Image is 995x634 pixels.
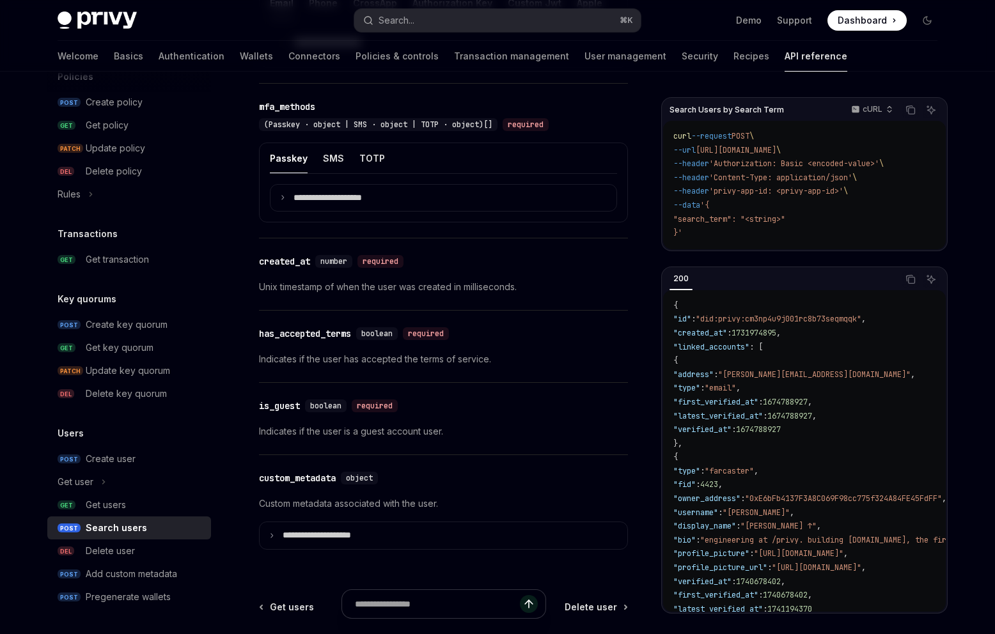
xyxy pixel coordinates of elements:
[696,479,700,490] span: :
[58,366,83,376] span: PATCH
[879,158,884,169] span: \
[352,399,398,412] div: required
[47,585,211,608] a: POSTPregenerate wallets
[454,41,569,72] a: Transaction management
[838,14,887,27] span: Dashboard
[673,342,749,352] span: "linked_accounts"
[673,590,758,600] span: "first_verified_at"
[917,10,937,31] button: Toggle dark mode
[47,516,211,539] a: POSTSearch users
[673,228,682,238] span: }'
[673,145,696,155] span: --url
[745,493,942,504] span: "0xE6bFb4137F3A8C069F98cc775f324A84FE45FdFF"
[47,562,211,585] a: POSTAdd custom metadata
[670,271,693,286] div: 200
[673,535,696,545] span: "bio"
[776,328,781,338] span: ,
[403,327,449,340] div: required
[259,352,628,367] p: Indicates if the user has accepted the terms of service.
[673,438,682,449] span: },
[732,424,736,435] span: :
[754,548,843,559] span: "[URL][DOMAIN_NAME]"
[736,14,762,27] a: Demo
[359,143,385,173] div: TOTP
[58,226,118,242] h5: Transactions
[58,167,74,176] span: DEL
[763,590,808,600] span: 1740678402
[673,214,785,224] span: "search_term": "<string>"
[47,137,211,160] a: PATCHUpdate policy
[86,164,142,179] div: Delete policy
[827,10,907,31] a: Dashboard
[670,105,784,115] span: Search Users by Search Term
[736,576,781,587] span: 1740678402
[270,143,308,173] div: Passkey
[705,466,754,476] span: "farcaster"
[673,452,678,462] span: {
[673,355,678,366] span: {
[673,314,691,324] span: "id"
[47,248,211,271] a: GETGet transaction
[86,252,149,267] div: Get transaction
[723,507,790,518] span: "[PERSON_NAME]"
[790,507,794,518] span: ,
[47,183,211,206] button: Toggle Rules section
[58,41,98,72] a: Welcome
[732,576,736,587] span: :
[736,521,740,531] span: :
[754,466,758,476] span: ,
[356,41,439,72] a: Policies & controls
[843,186,848,196] span: \
[86,141,145,156] div: Update policy
[812,411,817,421] span: ,
[47,359,211,382] a: PATCHUpdate key quorum
[58,187,81,202] div: Rules
[696,535,700,545] span: :
[58,426,84,441] h5: Users
[520,595,538,613] button: Send message
[732,131,749,141] span: POST
[114,41,143,72] a: Basics
[673,186,709,196] span: --header
[673,131,691,141] span: curl
[852,173,857,183] span: \
[259,399,300,412] div: is_guest
[259,327,351,340] div: has_accepted_terms
[767,604,812,614] span: 1741194370
[503,118,549,131] div: required
[320,256,347,267] span: number
[673,479,696,490] span: "fid"
[58,500,75,510] span: GET
[673,300,678,311] span: {
[718,369,911,380] span: "[PERSON_NAME][EMAIL_ADDRESS][DOMAIN_NAME]"
[705,383,736,393] span: "email"
[776,145,781,155] span: \
[673,548,749,559] span: "profile_picture"
[47,470,211,493] button: Toggle Get user section
[86,497,126,513] div: Get users
[736,424,781,435] span: 1674788927
[86,589,171,605] div: Pregenerate wallets
[758,397,763,407] span: :
[259,255,310,268] div: created_at
[923,271,939,288] button: Ask AI
[673,604,763,614] span: "latest_verified_at"
[310,401,341,411] span: boolean
[346,473,373,483] span: object
[58,291,116,307] h5: Key quorums
[942,493,946,504] span: ,
[361,329,393,339] span: boolean
[673,328,727,338] span: "created_at"
[700,479,718,490] span: 4423
[47,447,211,470] a: POSTCreate user
[911,369,915,380] span: ,
[673,200,700,210] span: --data
[673,369,714,380] span: "address"
[781,576,785,587] span: ,
[47,91,211,114] a: POSTCreate policy
[47,493,211,516] a: GETGet users
[673,158,709,169] span: --header
[159,41,224,72] a: Authentication
[58,592,81,602] span: POST
[732,328,776,338] span: 1731974895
